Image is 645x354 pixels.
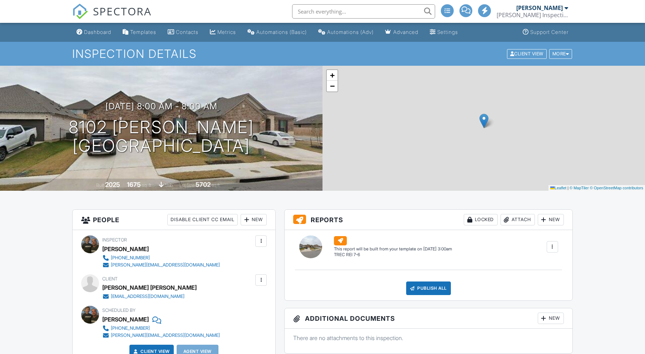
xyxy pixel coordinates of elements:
span: slab [165,183,173,188]
input: Search everything... [292,4,435,19]
div: Attach [501,214,535,225]
div: 2025 [105,181,120,188]
div: [PERSON_NAME][EMAIL_ADDRESS][DOMAIN_NAME] [111,262,220,268]
h3: [DATE] 8:00 am - 8:00 am [105,101,217,111]
div: [PERSON_NAME][EMAIL_ADDRESS][DOMAIN_NAME] [111,333,220,338]
div: Settings [437,29,458,35]
a: © OpenStreetMap contributors [590,186,643,190]
div: Metrics [217,29,236,35]
h1: 8102 [PERSON_NAME] [GEOGRAPHIC_DATA] [69,118,254,156]
a: Automations (Basic) [245,26,310,39]
a: Templates [120,26,159,39]
img: The Best Home Inspection Software - Spectora [72,4,88,19]
a: Client View [506,51,548,56]
span: sq.ft. [212,183,221,188]
p: There are no attachments to this inspection. [293,334,564,342]
a: Advanced [382,26,421,39]
div: Automations (Adv) [327,29,374,35]
a: Settings [427,26,461,39]
div: Disable Client CC Email [167,214,238,225]
a: Leaflet [550,186,566,190]
a: [EMAIL_ADDRESS][DOMAIN_NAME] [102,293,191,300]
a: [PERSON_NAME][EMAIL_ADDRESS][DOMAIN_NAME] [102,332,220,339]
span: Inspector [102,237,127,243]
div: Freeborn Inspections [497,11,568,19]
a: Support Center [520,26,571,39]
div: TREC REI 7-6 [334,252,452,258]
div: New [538,313,564,324]
div: New [241,214,267,225]
div: [PERSON_NAME] [102,244,149,254]
a: Contacts [165,26,201,39]
a: Zoom in [327,70,338,81]
div: Publish All [406,281,451,295]
div: New [538,214,564,225]
a: Dashboard [74,26,114,39]
div: Dashboard [84,29,111,35]
a: [PERSON_NAME][EMAIL_ADDRESS][DOMAIN_NAME] [102,261,220,269]
h3: People [73,210,275,230]
div: Contacts [176,29,198,35]
div: Locked [464,214,498,225]
div: [PERSON_NAME] [516,4,563,11]
a: Automations (Advanced) [315,26,376,39]
span: sq. ft. [142,183,152,188]
a: Metrics [207,26,239,39]
span: Client [102,276,118,281]
div: 5702 [196,181,211,188]
a: [PHONE_NUMBER] [102,254,220,261]
div: [PERSON_NAME] [PERSON_NAME] [102,282,197,293]
span: − [330,81,335,90]
span: Lot Size [179,183,195,188]
h3: Additional Documents [285,308,572,329]
div: Advanced [393,29,418,35]
div: More [549,49,572,59]
a: © MapTiler [570,186,589,190]
span: | [567,186,568,190]
h1: Inspection Details [72,48,573,60]
img: Marker [479,114,488,128]
div: [EMAIL_ADDRESS][DOMAIN_NAME] [111,294,184,299]
span: Built [96,183,104,188]
div: [PHONE_NUMBER] [111,255,150,261]
div: [PHONE_NUMBER] [111,325,150,331]
a: [PHONE_NUMBER] [102,325,220,332]
div: 1675 [127,181,141,188]
div: This report will be built from your template on [DATE] 3:00am [334,246,452,252]
h3: Reports [285,210,572,230]
div: Client View [507,49,547,59]
div: Templates [130,29,156,35]
span: Scheduled By [102,308,136,313]
div: Automations (Basic) [256,29,307,35]
a: Zoom out [327,81,338,91]
div: Support Center [530,29,568,35]
a: SPECTORA [72,10,152,25]
span: SPECTORA [93,4,152,19]
span: + [330,71,335,80]
div: [PERSON_NAME] [102,314,149,325]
